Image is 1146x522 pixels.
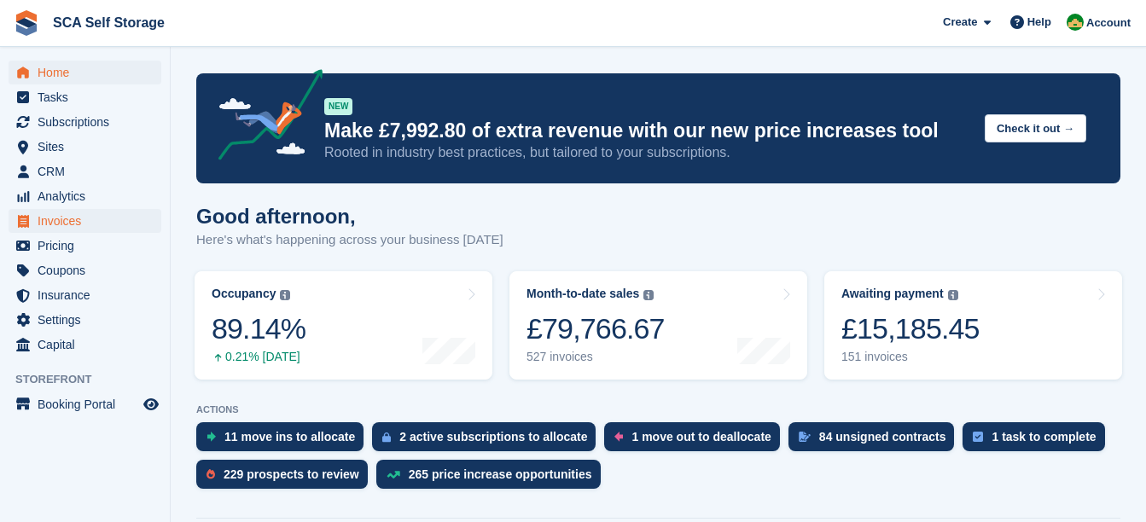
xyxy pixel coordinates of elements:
[526,350,665,364] div: 527 invoices
[963,422,1113,460] a: 1 task to complete
[788,422,963,460] a: 84 unsigned contracts
[9,61,161,84] a: menu
[824,271,1122,380] a: Awaiting payment £15,185.45 151 invoices
[841,311,980,346] div: £15,185.45
[280,290,290,300] img: icon-info-grey-7440780725fd019a000dd9b08b2336e03edf1995a4989e88bcd33f0948082b44.svg
[382,432,391,443] img: active_subscription_to_allocate_icon-d502201f5373d7db506a760aba3b589e785aa758c864c3986d89f69b8ff3...
[9,234,161,258] a: menu
[324,143,971,162] p: Rooted in industry best practices, but tailored to your subscriptions.
[841,287,944,301] div: Awaiting payment
[948,290,958,300] img: icon-info-grey-7440780725fd019a000dd9b08b2336e03edf1995a4989e88bcd33f0948082b44.svg
[207,469,215,479] img: prospect-51fa495bee0391a8d652442698ab0144808aea92771e9ea1ae160a38d050c398.svg
[973,432,983,442] img: task-75834270c22a3079a89374b754ae025e5fb1db73e45f91037f5363f120a921f8.svg
[799,432,811,442] img: contract_signature_icon-13c848040528278c33f63329250d36e43548de30e8caae1d1a13099fd9432cc5.svg
[196,404,1120,415] p: ACTIONS
[207,432,216,442] img: move_ins_to_allocate_icon-fdf77a2bb77ea45bf5b3d319d69a93e2d87916cf1d5bf7949dd705db3b84f3ca.svg
[38,61,140,84] span: Home
[212,287,276,301] div: Occupancy
[195,271,492,380] a: Occupancy 89.14% 0.21% [DATE]
[212,311,305,346] div: 89.14%
[9,392,161,416] a: menu
[9,308,161,332] a: menu
[9,85,161,109] a: menu
[324,98,352,115] div: NEW
[992,430,1096,444] div: 1 task to complete
[38,110,140,134] span: Subscriptions
[643,290,654,300] img: icon-info-grey-7440780725fd019a000dd9b08b2336e03edf1995a4989e88bcd33f0948082b44.svg
[224,430,355,444] div: 11 move ins to allocate
[224,467,359,481] div: 229 prospects to review
[9,333,161,357] a: menu
[409,467,592,481] div: 265 price increase opportunities
[196,460,376,497] a: 229 prospects to review
[196,230,503,250] p: Here's what's happening across your business [DATE]
[9,209,161,233] a: menu
[376,460,609,497] a: 265 price increase opportunities
[399,430,587,444] div: 2 active subscriptions to allocate
[38,85,140,109] span: Tasks
[372,422,604,460] a: 2 active subscriptions to allocate
[196,205,503,228] h1: Good afternoon,
[819,430,946,444] div: 84 unsigned contracts
[985,114,1086,142] button: Check it out →
[841,350,980,364] div: 151 invoices
[38,283,140,307] span: Insurance
[526,287,639,301] div: Month-to-date sales
[46,9,172,37] a: SCA Self Storage
[526,311,665,346] div: £79,766.67
[38,258,140,282] span: Coupons
[387,471,400,478] img: price_increase_opportunities-93ffe204e8149a01c8c9dc8f82e8f89637d9d84a8eef4429ea346261dce0b2c0.svg
[9,110,161,134] a: menu
[943,14,977,31] span: Create
[15,371,170,388] span: Storefront
[38,308,140,332] span: Settings
[141,394,161,415] a: Preview store
[38,184,140,208] span: Analytics
[212,350,305,364] div: 0.21% [DATE]
[1027,14,1051,31] span: Help
[9,258,161,282] a: menu
[38,392,140,416] span: Booking Portal
[38,209,140,233] span: Invoices
[9,135,161,159] a: menu
[9,283,161,307] a: menu
[38,234,140,258] span: Pricing
[509,271,807,380] a: Month-to-date sales £79,766.67 527 invoices
[14,10,39,36] img: stora-icon-8386f47178a22dfd0bd8f6a31ec36ba5ce8667c1dd55bd0f319d3a0aa187defe.svg
[324,119,971,143] p: Make £7,992.80 of extra revenue with our new price increases tool
[38,159,140,183] span: CRM
[1086,14,1131,32] span: Account
[38,333,140,357] span: Capital
[604,422,788,460] a: 1 move out to deallocate
[9,184,161,208] a: menu
[196,422,372,460] a: 11 move ins to allocate
[614,432,623,442] img: move_outs_to_deallocate_icon-f764333ba52eb49d3ac5e1228854f67142a1ed5810a6f6cc68b1a99e826820c5.svg
[38,135,140,159] span: Sites
[631,430,771,444] div: 1 move out to deallocate
[9,159,161,183] a: menu
[204,69,323,166] img: price-adjustments-announcement-icon-8257ccfd72463d97f412b2fc003d46551f7dbcb40ab6d574587a9cd5c0d94...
